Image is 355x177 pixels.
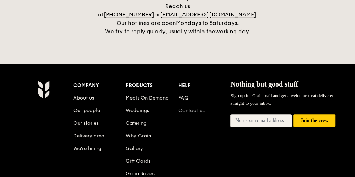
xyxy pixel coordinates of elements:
[293,114,335,127] button: Join the crew
[126,120,147,126] a: Catering
[126,171,155,177] a: Grain Savers
[126,95,169,101] a: Meals On Demand
[103,11,154,18] a: [PHONE_NUMBER]
[73,95,94,101] a: About us
[230,80,298,88] span: Nothing but good stuff
[178,95,188,101] a: FAQ
[176,20,239,26] span: Mondays to Saturdays.
[230,114,292,127] input: Non-spam email address
[73,108,100,114] a: Our people
[215,28,250,35] span: working day.
[126,158,150,164] a: Gift Cards
[73,81,126,90] div: Company
[73,145,101,151] a: We’re hiring
[73,133,105,139] a: Delivery area
[73,120,99,126] a: Our stories
[126,108,149,114] a: Weddings
[178,108,205,114] a: Contact us
[126,133,151,139] a: Why Grain
[230,93,334,106] span: Sign up for Grain mail and get a welcome treat delivered straight to your inbox.
[38,81,50,98] img: AYc88T3wAAAABJRU5ErkJggg==
[160,11,256,18] a: [EMAIL_ADDRESS][DOMAIN_NAME]
[178,81,230,90] div: Help
[126,145,143,151] a: Gallery
[126,81,178,90] div: Products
